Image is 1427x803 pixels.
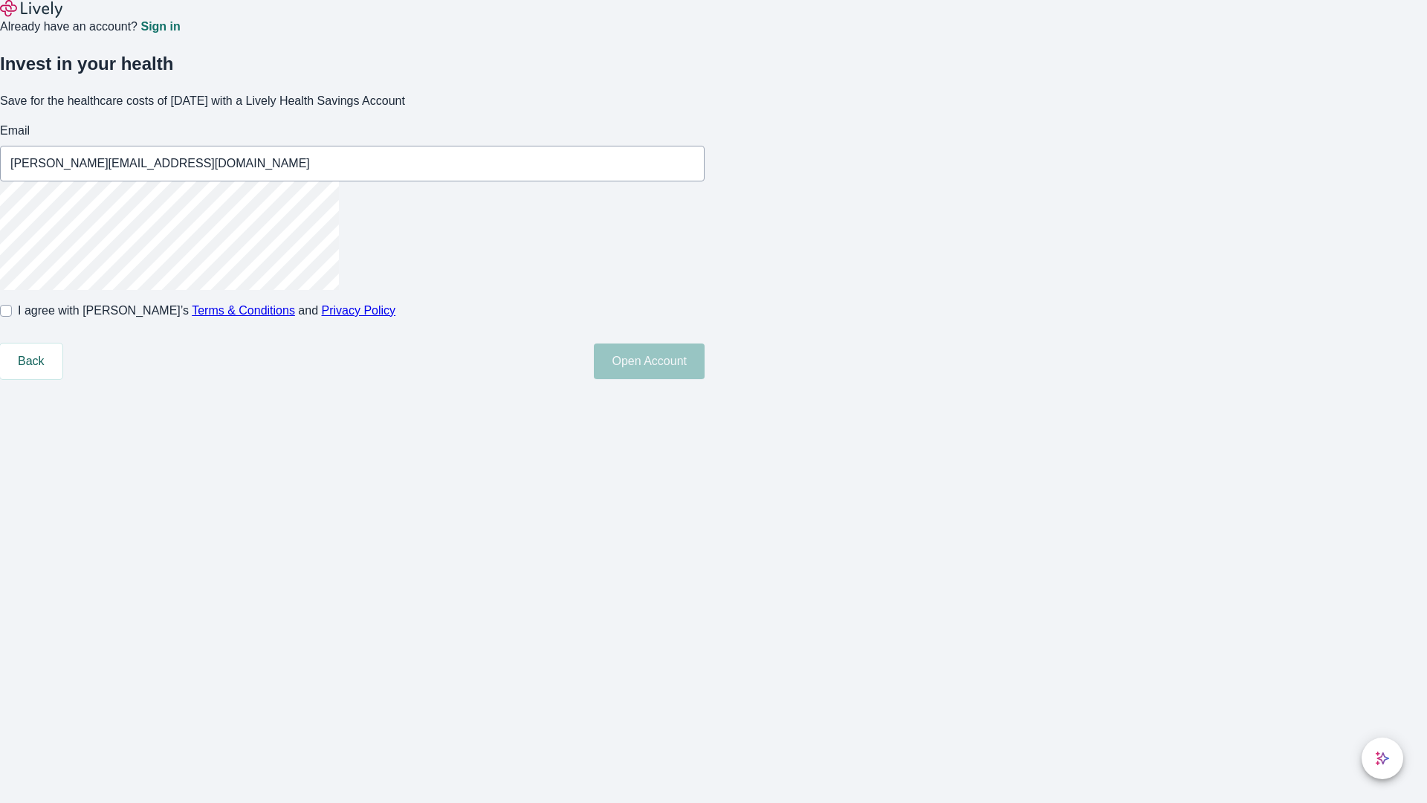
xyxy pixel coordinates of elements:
[1362,738,1403,779] button: chat
[192,304,295,317] a: Terms & Conditions
[18,302,395,320] span: I agree with [PERSON_NAME]’s and
[322,304,396,317] a: Privacy Policy
[140,21,180,33] a: Sign in
[1375,751,1390,766] svg: Lively AI Assistant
